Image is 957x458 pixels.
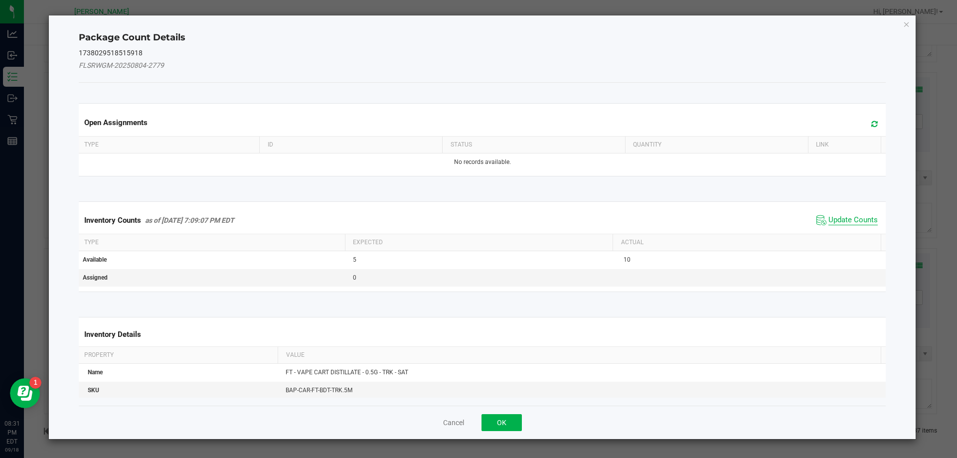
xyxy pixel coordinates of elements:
[10,378,40,408] iframe: Resource center
[84,239,99,246] span: Type
[88,387,99,394] span: SKU
[79,31,886,44] h4: Package Count Details
[443,418,464,428] button: Cancel
[84,141,99,148] span: Type
[353,239,383,246] span: Expected
[286,351,305,358] span: Value
[88,369,103,376] span: Name
[633,141,661,148] span: Quantity
[286,387,352,394] span: BAP-CAR-FT-BDT-TRK.5M
[816,141,829,148] span: Link
[621,239,643,246] span: Actual
[83,256,107,263] span: Available
[79,49,886,57] h5: 1738029518515918
[451,141,472,148] span: Status
[353,274,356,281] span: 0
[84,118,148,127] span: Open Assignments
[828,215,878,225] span: Update Counts
[84,351,114,358] span: Property
[903,18,910,30] button: Close
[481,414,522,431] button: OK
[286,369,408,376] span: FT - VAPE CART DISTILLATE - 0.5G - TRK - SAT
[84,216,141,225] span: Inventory Counts
[79,62,886,69] h5: FLSRWGM-20250804-2779
[84,330,141,339] span: Inventory Details
[29,377,41,389] iframe: Resource center unread badge
[83,274,108,281] span: Assigned
[77,153,888,171] td: No records available.
[624,256,631,263] span: 10
[268,141,273,148] span: ID
[145,216,234,224] span: as of [DATE] 7:09:07 PM EDT
[353,256,356,263] span: 5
